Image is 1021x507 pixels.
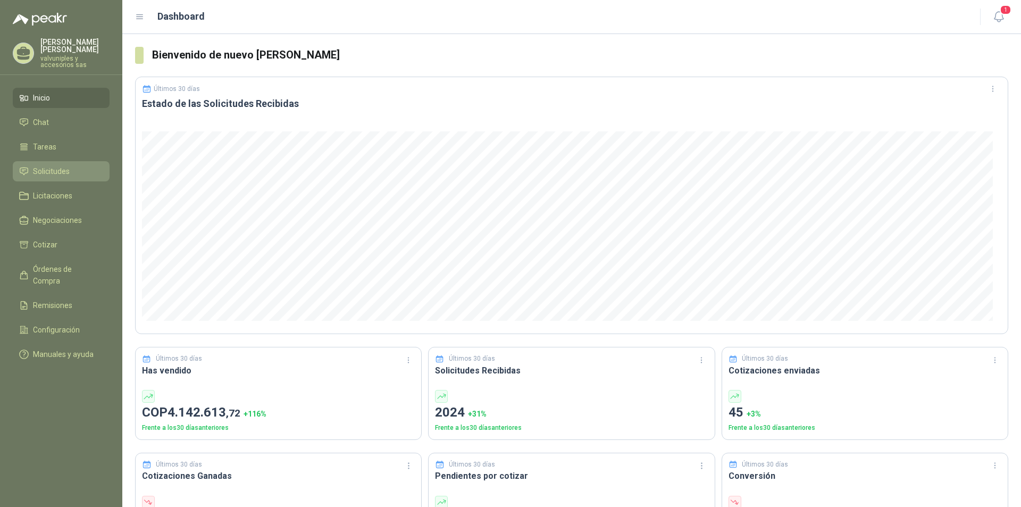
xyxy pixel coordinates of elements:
h3: Estado de las Solicitudes Recibidas [142,97,1001,110]
a: Cotizar [13,235,110,255]
p: Frente a los 30 días anteriores [142,423,415,433]
span: Chat [33,117,49,128]
span: + 31 % [468,410,487,418]
p: 45 [729,403,1001,423]
span: 4.142.613 [168,405,240,420]
h3: Conversión [729,469,1001,483]
span: Remisiones [33,300,72,311]
h1: Dashboard [157,9,205,24]
h3: Has vendido [142,364,415,377]
span: Configuración [33,324,80,336]
h3: Pendientes por cotizar [435,469,708,483]
span: + 116 % [244,410,266,418]
a: Manuales y ayuda [13,344,110,364]
h3: Cotizaciones Ganadas [142,469,415,483]
p: [PERSON_NAME] [PERSON_NAME] [40,38,110,53]
p: Últimos 30 días [449,354,495,364]
p: Últimos 30 días [742,354,788,364]
a: Configuración [13,320,110,340]
a: Licitaciones [13,186,110,206]
span: ,72 [226,407,240,419]
a: Chat [13,112,110,132]
p: Últimos 30 días [156,354,202,364]
p: Últimos 30 días [154,85,200,93]
span: Manuales y ayuda [33,348,94,360]
p: Frente a los 30 días anteriores [729,423,1001,433]
button: 1 [989,7,1008,27]
span: Solicitudes [33,165,70,177]
a: Tareas [13,137,110,157]
p: Últimos 30 días [449,460,495,470]
p: Últimos 30 días [156,460,202,470]
img: Logo peakr [13,13,67,26]
span: Negociaciones [33,214,82,226]
a: Remisiones [13,295,110,315]
a: Órdenes de Compra [13,259,110,291]
h3: Cotizaciones enviadas [729,364,1001,377]
span: Licitaciones [33,190,72,202]
h3: Solicitudes Recibidas [435,364,708,377]
span: Inicio [33,92,50,104]
span: + 3 % [747,410,761,418]
span: 1 [1000,5,1011,15]
a: Inicio [13,88,110,108]
a: Solicitudes [13,161,110,181]
span: Órdenes de Compra [33,263,99,287]
p: Frente a los 30 días anteriores [435,423,708,433]
a: Negociaciones [13,210,110,230]
span: Cotizar [33,239,57,251]
p: Últimos 30 días [742,460,788,470]
h3: Bienvenido de nuevo [PERSON_NAME] [152,47,1008,63]
p: COP [142,403,415,423]
p: 2024 [435,403,708,423]
p: valvuniples y accesorios sas [40,55,110,68]
span: Tareas [33,141,56,153]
